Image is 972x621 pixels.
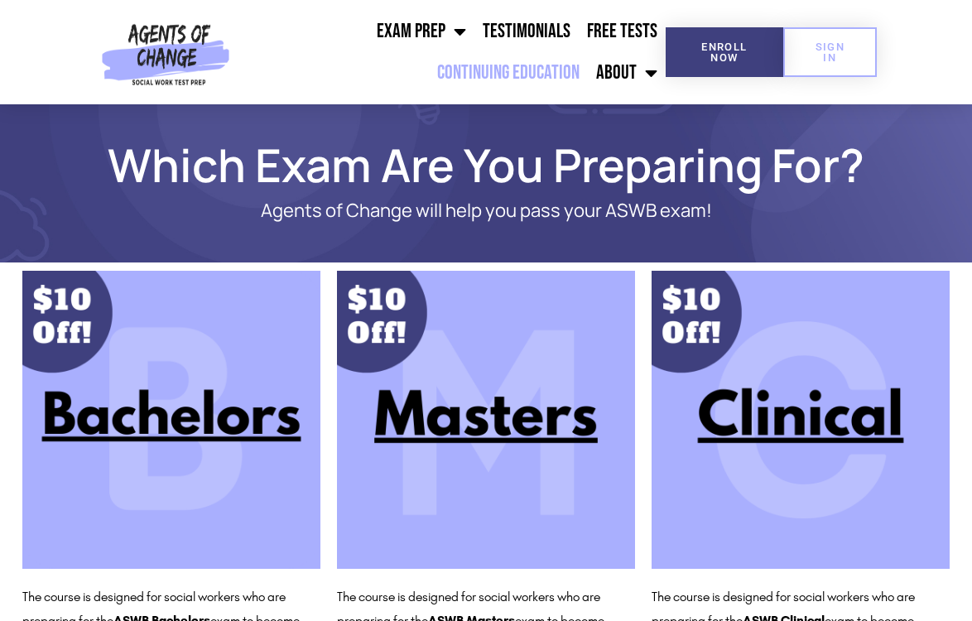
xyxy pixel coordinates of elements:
[236,11,666,94] nav: Menu
[474,11,579,52] a: Testimonials
[588,52,666,94] a: About
[368,11,474,52] a: Exam Prep
[783,27,877,77] a: SIGN IN
[666,27,783,77] a: Enroll Now
[108,200,864,221] p: Agents of Change will help you pass your ASWB exam!
[41,146,931,184] h1: Which Exam Are You Preparing For?
[579,11,666,52] a: Free Tests
[429,52,588,94] a: Continuing Education
[692,41,757,63] span: Enroll Now
[810,41,850,63] span: SIGN IN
